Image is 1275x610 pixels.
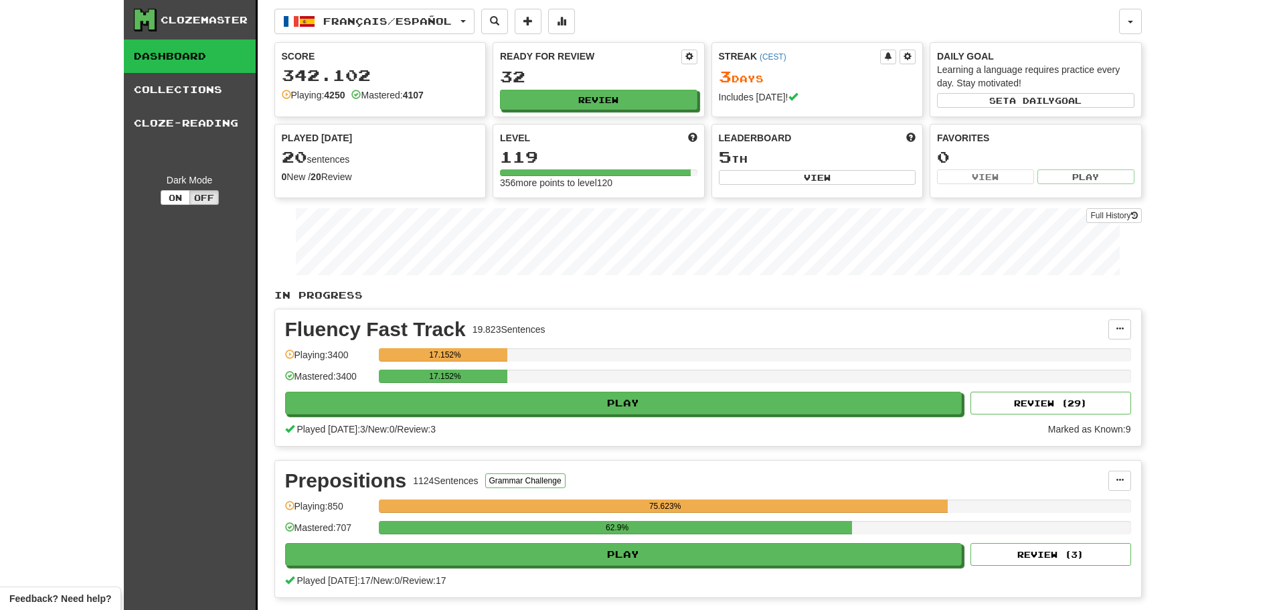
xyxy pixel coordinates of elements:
button: More stats [548,9,575,34]
button: Français/Español [274,9,475,34]
a: Collections [124,73,256,106]
div: Mastered: 707 [285,521,372,543]
div: Dark Mode [134,173,246,187]
div: Learning a language requires practice every day. Stay motivated! [937,63,1134,90]
span: / [371,575,373,586]
div: Ready for Review [500,50,681,63]
div: Mastered: 3400 [285,370,372,392]
strong: 4107 [403,90,424,100]
span: 5 [719,147,732,166]
a: Dashboard [124,40,256,73]
div: Playing: 3400 [285,348,372,370]
div: Marked as Known: 9 [1048,423,1131,436]
span: Open feedback widget [9,592,111,605]
span: Leaderboard [719,131,792,145]
div: Clozemaster [161,13,248,27]
div: Streak [719,50,881,63]
div: 342.102 [282,67,479,84]
button: On [161,190,190,205]
div: 75.623% [383,500,948,513]
span: / [400,575,402,586]
div: 119 [500,149,697,165]
button: Play [285,392,962,414]
div: 17.152% [383,370,508,383]
div: 1124 Sentences [413,474,478,487]
strong: 4250 [324,90,345,100]
div: New / Review [282,170,479,183]
span: Français / Español [323,15,452,27]
span: New: 0 [368,424,395,435]
button: Play [1037,169,1134,184]
button: Grammar Challenge [485,473,566,488]
div: Day s [719,68,916,86]
span: / [394,424,397,435]
button: Play [285,543,962,566]
strong: 20 [311,171,321,182]
div: th [719,149,916,166]
a: Full History [1086,208,1141,223]
button: View [937,169,1034,184]
span: Review: 17 [402,575,446,586]
button: Seta dailygoal [937,93,1134,108]
span: Level [500,131,530,145]
button: Review (29) [970,392,1131,414]
span: 3 [719,67,732,86]
div: 32 [500,68,697,85]
p: In Progress [274,289,1142,302]
div: Mastered: [351,88,423,102]
span: Score more points to level up [688,131,697,145]
span: Played [DATE]: 17 [296,575,370,586]
button: Review [500,90,697,110]
div: Playing: 850 [285,500,372,522]
span: a daily [1009,96,1055,105]
span: This week in points, UTC [906,131,916,145]
div: Favorites [937,131,1134,145]
div: 62.9% [383,521,852,534]
button: Off [189,190,219,205]
div: 0 [937,149,1134,165]
div: 17.152% [383,348,508,362]
div: Prepositions [285,471,407,491]
div: Score [282,50,479,63]
div: Fluency Fast Track [285,319,466,339]
span: / [365,424,368,435]
span: New: 0 [373,575,400,586]
div: 356 more points to level 120 [500,176,697,189]
button: Search sentences [481,9,508,34]
span: Review: 3 [397,424,436,435]
span: 20 [282,147,307,166]
a: (CEST) [760,52,786,62]
a: Cloze-Reading [124,106,256,140]
div: Includes [DATE]! [719,90,916,104]
div: Daily Goal [937,50,1134,63]
div: 19.823 Sentences [473,323,545,336]
button: View [719,170,916,185]
strong: 0 [282,171,287,182]
button: Review (3) [970,543,1131,566]
div: Playing: [282,88,345,102]
button: Add sentence to collection [515,9,541,34]
div: sentences [282,149,479,166]
span: Played [DATE] [282,131,353,145]
span: Played [DATE]: 3 [296,424,365,435]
